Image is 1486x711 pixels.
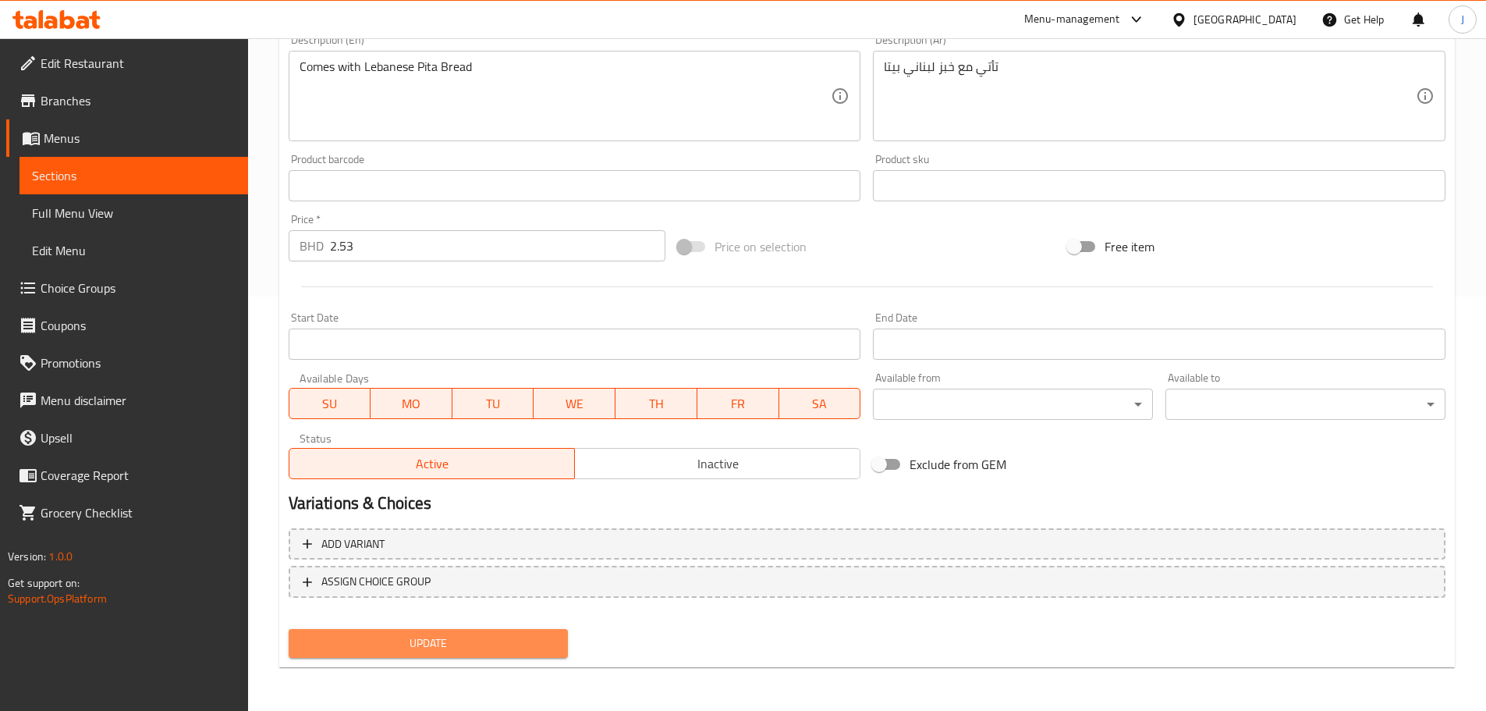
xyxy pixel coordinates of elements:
button: WE [534,388,615,419]
span: Full Menu View [32,204,236,222]
span: Price on selection [715,237,807,256]
a: Choice Groups [6,269,248,307]
span: FR [704,393,773,415]
span: Sections [32,166,236,185]
button: MO [371,388,452,419]
a: Coupons [6,307,248,344]
a: Coverage Report [6,457,248,494]
a: Upsell [6,419,248,457]
span: Free item [1105,237,1154,256]
a: Promotions [6,344,248,382]
span: ASSIGN CHOICE GROUP [321,572,431,592]
span: TU [459,393,528,415]
button: Inactive [574,448,860,479]
a: Edit Menu [20,232,248,269]
input: Please enter product barcode [289,170,861,201]
a: Menu disclaimer [6,382,248,419]
input: Please enter price [330,230,666,261]
button: Update [289,629,569,658]
button: Active [289,448,575,479]
a: Branches [6,82,248,119]
div: Menu-management [1024,10,1120,29]
span: WE [540,393,609,415]
span: 1.0.0 [48,546,73,567]
span: Edit Restaurant [41,54,236,73]
div: [GEOGRAPHIC_DATA] [1193,11,1296,28]
a: Full Menu View [20,194,248,232]
input: Please enter product sku [873,170,1445,201]
span: Branches [41,91,236,110]
div: ​ [873,389,1153,420]
span: Menu disclaimer [41,391,236,410]
button: ASSIGN CHOICE GROUP [289,566,1445,598]
span: Add variant [321,535,385,554]
a: Menus [6,119,248,157]
button: FR [697,388,779,419]
a: Sections [20,157,248,194]
span: Coupons [41,316,236,335]
p: BHD [300,236,324,255]
span: Choice Groups [41,279,236,297]
span: Version: [8,546,46,567]
span: Upsell [41,428,236,447]
textarea: تأتي مع خبز لبناني بيتا [884,59,1416,133]
span: J [1461,11,1464,28]
span: MO [377,393,446,415]
button: SU [289,388,371,419]
div: ​ [1165,389,1445,420]
a: Grocery Checklist [6,494,248,531]
span: SA [786,393,855,415]
a: Support.OpsPlatform [8,588,107,609]
span: TH [622,393,691,415]
span: Get support on: [8,573,80,593]
span: Update [301,634,556,653]
span: Active [296,453,569,475]
button: Add variant [289,528,1445,560]
textarea: Comes with Lebanese Pita Bread [300,59,832,133]
h2: Variations & Choices [289,492,1445,515]
span: Coverage Report [41,466,236,485]
span: Inactive [581,453,854,475]
span: Edit Menu [32,241,236,260]
button: TH [615,388,697,419]
a: Edit Restaurant [6,44,248,82]
span: Exclude from GEM [910,455,1006,474]
button: TU [452,388,534,419]
span: Grocery Checklist [41,503,236,522]
span: Menus [44,129,236,148]
span: SU [296,393,365,415]
button: SA [779,388,861,419]
span: Promotions [41,354,236,372]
